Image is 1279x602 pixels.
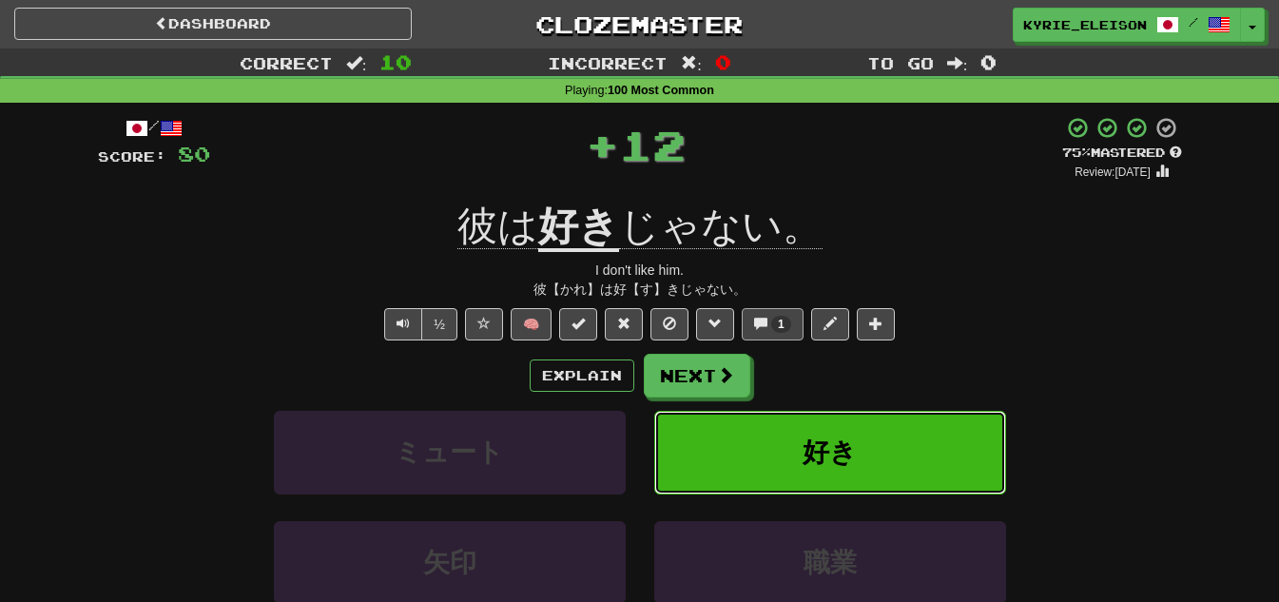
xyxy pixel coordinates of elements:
[804,548,857,577] span: 職業
[538,204,619,252] u: 好き
[530,359,634,392] button: Explain
[947,55,968,71] span: :
[346,55,367,71] span: :
[619,204,823,249] span: じゃない。
[379,50,412,73] span: 10
[384,308,422,340] button: Play sentence audio (ctl+space)
[511,308,552,340] button: 🧠
[1013,8,1241,42] a: Kyrie_Eleison /
[867,53,934,72] span: To go
[1062,145,1091,160] span: 75 %
[548,53,668,72] span: Incorrect
[681,55,702,71] span: :
[380,308,457,340] div: Text-to-speech controls
[644,354,750,398] button: Next
[178,142,210,165] span: 80
[274,411,626,494] button: ミュート
[1062,145,1182,162] div: Mastered
[98,116,210,140] div: /
[240,53,333,72] span: Correct
[465,308,503,340] button: Favorite sentence (alt+f)
[98,280,1182,299] div: 彼【かれ】は好【す】きじゃない。
[98,261,1182,280] div: I don't like him.
[742,308,804,340] button: 1
[559,308,597,340] button: Set this sentence to 100% Mastered (alt+m)
[696,308,734,340] button: Grammar (alt+g)
[457,204,538,249] span: 彼は
[619,121,686,168] span: 12
[1189,15,1198,29] span: /
[715,50,731,73] span: 0
[14,8,412,40] a: Dashboard
[654,411,1006,494] button: 好き
[605,308,643,340] button: Reset to 0% Mastered (alt+r)
[586,116,619,173] span: +
[98,148,166,165] span: Score:
[423,548,476,577] span: 矢印
[803,437,857,467] span: 好き
[1075,165,1151,179] small: Review: [DATE]
[980,50,997,73] span: 0
[421,308,457,340] button: ½
[811,308,849,340] button: Edit sentence (alt+d)
[1023,16,1147,33] span: Kyrie_Eleison
[778,318,785,331] span: 1
[608,84,714,97] strong: 100 Most Common
[395,437,504,467] span: ミュート
[857,308,895,340] button: Add to collection (alt+a)
[650,308,688,340] button: Ignore sentence (alt+i)
[440,8,838,41] a: Clozemaster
